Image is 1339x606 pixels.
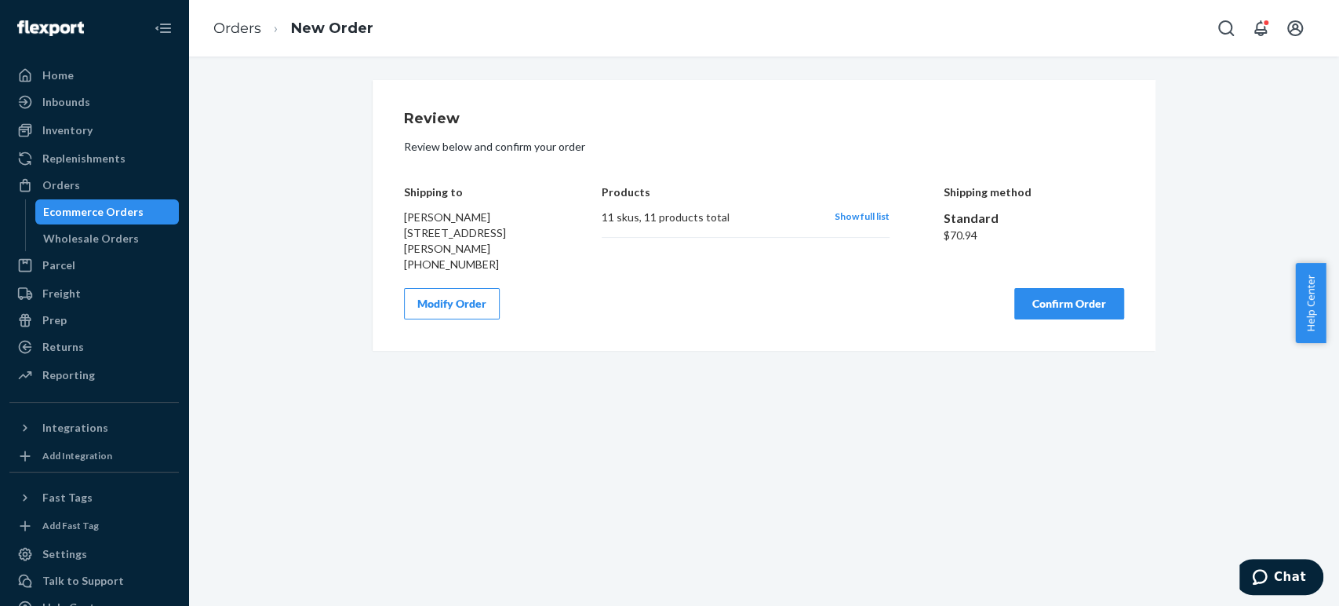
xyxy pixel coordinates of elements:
[42,68,74,83] div: Home
[42,420,108,436] div: Integrations
[404,210,506,255] span: [PERSON_NAME] [STREET_ADDRESS][PERSON_NAME]
[42,490,93,506] div: Fast Tags
[43,204,144,220] div: Ecommerce Orders
[602,210,819,225] div: 11 skus , 11 products total
[147,13,179,44] button: Close Navigation
[42,122,93,138] div: Inventory
[1210,13,1242,44] button: Open Search Box
[35,226,180,251] a: Wholesale Orders
[404,186,548,198] h4: Shipping to
[404,257,548,272] div: [PHONE_NUMBER]
[9,485,179,510] button: Fast Tags
[9,63,179,88] a: Home
[404,288,500,319] button: Modify Order
[9,447,179,465] a: Add Integration
[9,89,179,115] a: Inbounds
[213,20,261,37] a: Orders
[404,111,1124,127] h1: Review
[35,199,180,225] a: Ecommerce Orders
[42,312,67,328] div: Prep
[1279,13,1311,44] button: Open account menu
[42,286,81,301] div: Freight
[1014,288,1124,319] button: Confirm Order
[43,231,139,246] div: Wholesale Orders
[1245,13,1276,44] button: Open notifications
[9,118,179,143] a: Inventory
[42,573,124,589] div: Talk to Support
[291,20,373,37] a: New Order
[9,568,179,593] button: Talk to Support
[17,20,84,36] img: Flexport logo
[42,449,112,462] div: Add Integration
[9,517,179,535] a: Add Fast Tag
[944,210,1124,228] div: Standard
[404,139,1124,155] p: Review below and confirm your order
[42,94,90,110] div: Inbounds
[9,253,179,278] a: Parcel
[42,546,87,562] div: Settings
[9,146,179,171] a: Replenishments
[944,186,1124,198] h4: Shipping method
[9,334,179,360] a: Returns
[835,210,890,222] span: Show full list
[944,228,1124,243] div: $70.94
[201,5,386,52] ol: breadcrumbs
[1295,263,1326,343] button: Help Center
[42,257,75,273] div: Parcel
[42,367,95,383] div: Reporting
[9,281,179,306] a: Freight
[9,363,179,388] a: Reporting
[9,173,179,198] a: Orders
[42,151,126,166] div: Replenishments
[42,519,99,532] div: Add Fast Tag
[602,186,890,198] h4: Products
[42,177,80,193] div: Orders
[42,339,84,355] div: Returns
[9,542,179,567] a: Settings
[9,415,179,440] button: Integrations
[1239,559,1323,598] iframe: Opens a widget where you can chat to one of our agents
[9,308,179,333] a: Prep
